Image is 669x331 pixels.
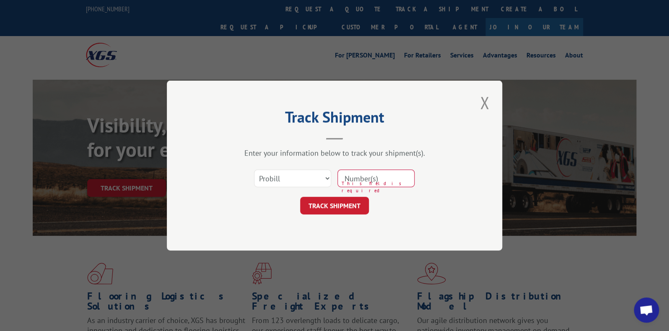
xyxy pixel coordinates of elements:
span: This field is required [342,180,415,194]
button: TRACK SHIPMENT [300,197,369,214]
h2: Track Shipment [209,111,460,127]
a: Open chat [634,297,659,323]
input: Number(s) [337,169,415,187]
button: Close modal [477,91,492,114]
div: Enter your information below to track your shipment(s). [209,148,460,158]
